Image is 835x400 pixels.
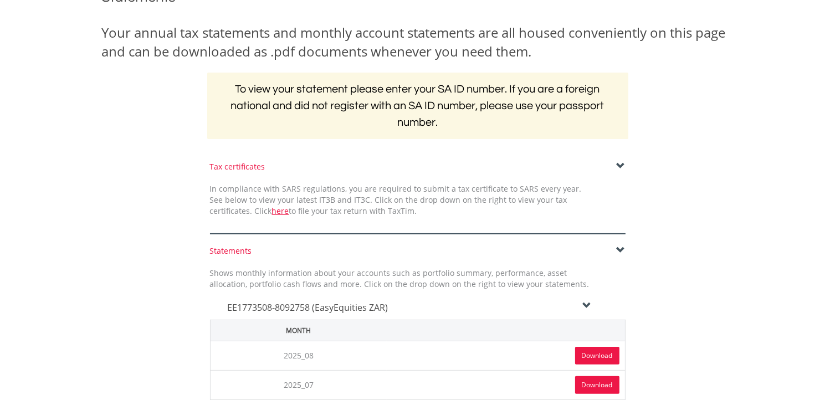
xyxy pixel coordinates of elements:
td: 2025_07 [210,370,387,399]
div: Tax certificates [210,161,626,172]
a: Download [575,347,619,365]
a: here [272,206,289,216]
h2: To view your statement please enter your SA ID number. If you are a foreign national and did not ... [207,73,628,139]
th: Month [210,320,387,341]
div: Your annual tax statements and monthly account statements are all housed conveniently on this pag... [102,23,734,61]
td: 2025_08 [210,341,387,370]
span: In compliance with SARS regulations, you are required to submit a tax certificate to SARS every y... [210,183,582,216]
div: Shows monthly information about your accounts such as portfolio summary, performance, asset alloc... [202,268,598,290]
a: Download [575,376,619,394]
span: EE1773508-8092758 (EasyEquities ZAR) [227,301,388,314]
span: Click to file your tax return with TaxTim. [255,206,417,216]
div: Statements [210,245,626,257]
